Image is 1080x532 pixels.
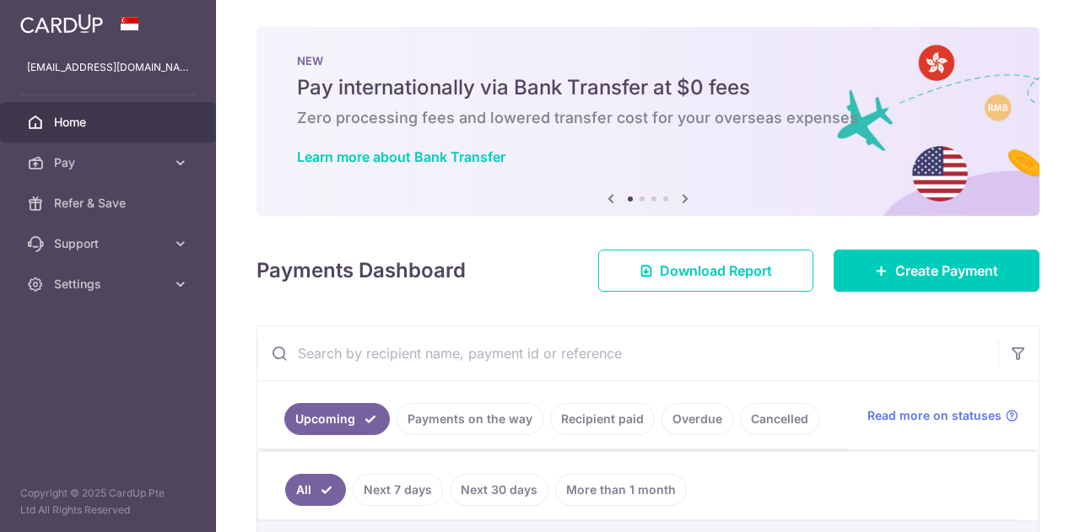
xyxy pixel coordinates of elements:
[297,148,505,165] a: Learn more about Bank Transfer
[660,261,772,281] span: Download Report
[834,250,1039,292] a: Create Payment
[20,13,103,34] img: CardUp
[54,235,165,252] span: Support
[550,403,655,435] a: Recipient paid
[450,474,548,506] a: Next 30 days
[285,474,346,506] a: All
[867,407,1002,424] span: Read more on statuses
[54,154,165,171] span: Pay
[54,276,165,293] span: Settings
[740,403,819,435] a: Cancelled
[297,74,999,101] h5: Pay internationally via Bank Transfer at $0 fees
[54,195,165,212] span: Refer & Save
[257,326,998,380] input: Search by recipient name, payment id or reference
[27,59,189,76] p: [EMAIL_ADDRESS][DOMAIN_NAME]
[284,403,390,435] a: Upcoming
[256,27,1039,216] img: Bank transfer banner
[895,261,998,281] span: Create Payment
[54,114,165,131] span: Home
[397,403,543,435] a: Payments on the way
[555,474,687,506] a: More than 1 month
[297,108,999,128] h6: Zero processing fees and lowered transfer cost for your overseas expenses
[598,250,813,292] a: Download Report
[256,255,466,286] h4: Payments Dashboard
[661,403,733,435] a: Overdue
[297,54,999,67] p: NEW
[353,474,443,506] a: Next 7 days
[867,407,1018,424] a: Read more on statuses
